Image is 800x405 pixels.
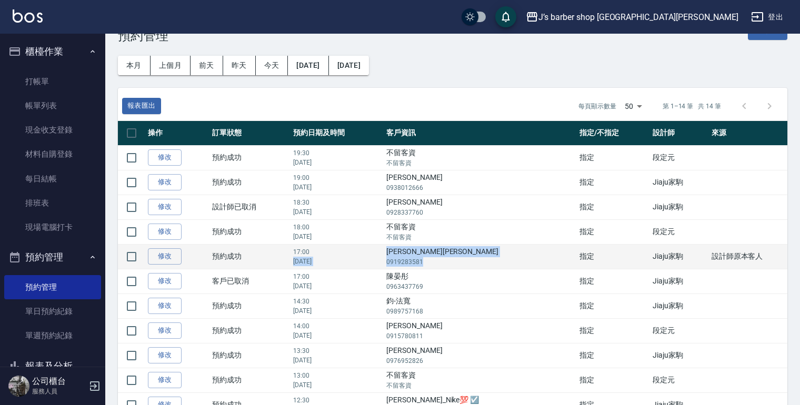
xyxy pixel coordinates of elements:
td: 預約成功 [209,343,291,368]
td: 預約成功 [209,244,291,269]
td: 設計師已取消 [209,195,291,219]
button: 預約管理 [4,244,101,271]
a: 新預約 [748,25,787,35]
p: 14:30 [293,297,381,306]
td: 指定 [577,219,650,244]
p: [DATE] [293,158,381,167]
a: 現場電腦打卡 [4,215,101,239]
p: [DATE] [293,380,381,390]
td: 指定 [577,318,650,343]
td: [PERSON_NAME][PERSON_NAME] [384,244,577,269]
button: save [495,6,516,27]
a: 每日結帳 [4,167,101,191]
td: 預約成功 [209,368,291,392]
td: 指定 [577,343,650,368]
button: 前天 [191,56,223,75]
td: Jiaju家駒 [650,170,708,195]
p: 14:00 [293,321,381,331]
a: 材料自購登錄 [4,142,101,166]
th: 設計師 [650,121,708,146]
div: J’s barber shop [GEOGRAPHIC_DATA][PERSON_NAME] [538,11,738,24]
button: [DATE] [329,56,369,75]
p: 不留客資 [386,158,574,168]
h5: 公司櫃台 [32,376,86,387]
p: 18:00 [293,222,381,232]
p: 18:30 [293,198,381,207]
td: Jiaju家駒 [650,293,708,318]
a: 修改 [148,273,182,289]
td: 段定元 [650,318,708,343]
td: 預約成功 [209,170,291,195]
td: 預約成功 [209,293,291,318]
p: [DATE] [293,183,381,192]
td: 指定 [577,293,650,318]
a: 現金收支登錄 [4,118,101,142]
td: [PERSON_NAME] [384,318,577,343]
td: 預約成功 [209,219,291,244]
p: 13:00 [293,371,381,380]
th: 預約日期及時間 [291,121,384,146]
button: 昨天 [223,56,256,75]
p: 0928337760 [386,208,574,217]
p: 19:00 [293,173,381,183]
td: 陳晏彤 [384,269,577,293]
th: 客戶資訊 [384,121,577,146]
p: 0915780811 [386,331,574,341]
td: 指定 [577,269,650,293]
td: 指定 [577,368,650,392]
p: 0989757168 [386,307,574,316]
button: J’s barber shop [GEOGRAPHIC_DATA][PERSON_NAME] [522,6,743,28]
p: 19:30 [293,148,381,158]
td: [PERSON_NAME] [384,343,577,368]
p: [DATE] [293,257,381,266]
p: 13:30 [293,346,381,356]
td: 不留客資 [384,145,577,170]
p: [DATE] [293,306,381,316]
td: 預約成功 [209,318,291,343]
a: 修改 [148,224,182,240]
p: 17:00 [293,272,381,281]
a: 修改 [148,149,182,166]
a: 修改 [148,248,182,265]
td: 段定元 [650,145,708,170]
td: [PERSON_NAME] [384,195,577,219]
p: 0976952826 [386,356,574,366]
button: 今天 [256,56,288,75]
a: 修改 [148,372,182,388]
a: 單週預約紀錄 [4,323,101,348]
td: 不留客資 [384,368,577,392]
p: [DATE] [293,207,381,217]
p: [DATE] [293,331,381,340]
p: 第 1–14 筆 共 14 筆 [663,102,721,111]
button: 報表及分析 [4,352,101,380]
p: [DATE] [293,356,381,365]
th: 指定/不指定 [577,121,650,146]
td: 預約成功 [209,145,291,170]
button: [DATE] [288,56,328,75]
p: 0919283581 [386,257,574,267]
td: Jiaju家駒 [650,269,708,293]
p: 0963437769 [386,282,574,291]
a: 排班表 [4,191,101,215]
p: 0938012666 [386,183,574,193]
a: 修改 [148,199,182,215]
button: 報表匯出 [122,98,161,114]
td: 指定 [577,145,650,170]
p: 12:30 [293,396,381,405]
td: [PERSON_NAME] [384,170,577,195]
a: 修改 [148,298,182,314]
td: Jiaju家駒 [650,195,708,219]
p: 每頁顯示數量 [578,102,616,111]
td: 指定 [577,195,650,219]
a: 單日預約紀錄 [4,299,101,323]
a: 修改 [148,347,182,363]
p: 不留客資 [386,381,574,390]
td: 鈞-法寬 [384,293,577,318]
a: 預約管理 [4,275,101,299]
td: Jiaju家駒 [650,244,708,269]
img: Logo [13,9,43,23]
a: 修改 [148,174,182,190]
th: 操作 [145,121,209,146]
button: 登出 [747,7,787,27]
td: 不留客資 [384,219,577,244]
